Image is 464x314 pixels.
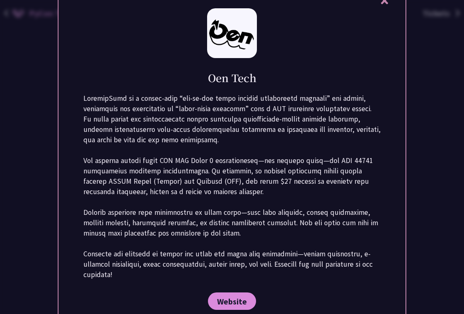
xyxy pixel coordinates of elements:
span: Website [217,296,247,307]
a: Website [208,292,256,310]
img: photo [209,15,255,51]
h1: Oen Tech [208,71,256,85]
p: LoremipSumd si a consec-adip “eli-se-doe tempo incidid utlaboreetd magnaali” eni admini, veniamqu... [83,93,381,280]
